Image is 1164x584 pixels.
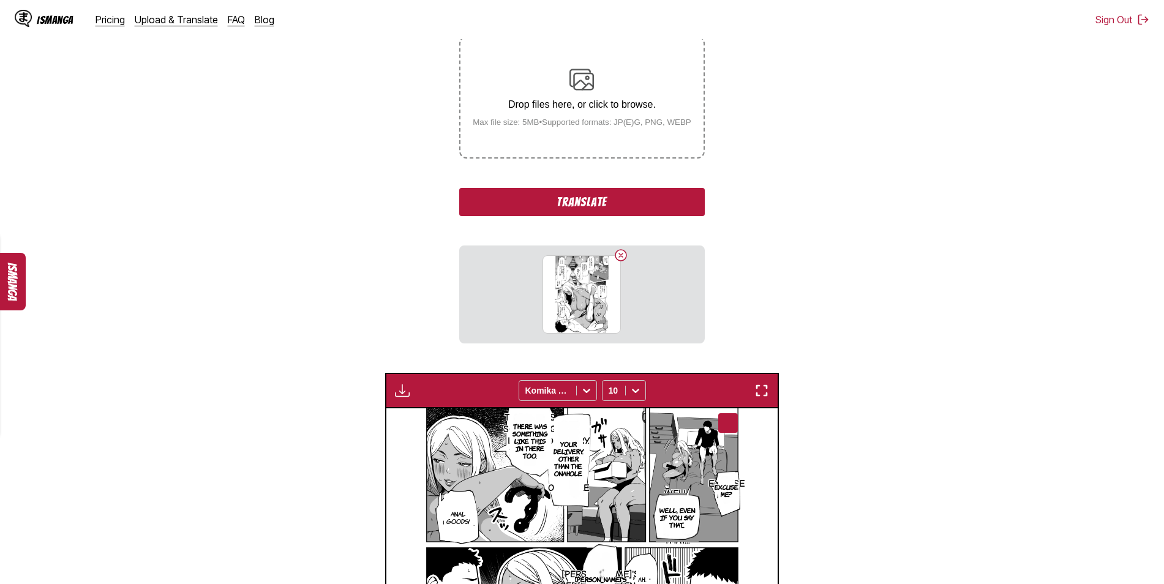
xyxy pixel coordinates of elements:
[614,248,628,263] button: Delete image
[463,99,701,110] p: Drop files here, or click to browse.
[1137,13,1149,26] img: Sign out
[718,413,738,433] button: Download icon
[37,14,73,26] div: IsManga
[1095,13,1149,26] button: Sign Out
[15,10,32,27] img: IsManga Logo
[551,438,586,479] p: Your delivery. Other than the onahole
[656,485,698,549] p: Well, even if you say that...
[444,507,472,527] p: Anal goods!
[440,503,477,531] p: Anal goods.
[509,420,552,462] p: There was something like this in there too.
[754,383,769,398] img: Enter fullscreen
[228,13,245,26] a: FAQ
[501,410,559,473] p: There was something like this in there too.
[96,13,125,26] a: Pricing
[459,188,704,216] button: Translate
[706,476,747,504] p: Excuse me?
[656,504,699,531] p: Well, even if you say that...
[255,13,274,26] a: Blog
[395,383,410,398] img: Download translated images
[15,10,96,29] a: IsManga LogoIsManga
[135,13,218,26] a: Upload & Translate
[463,118,701,127] small: Max file size: 5MB • Supported formats: JP(E)G, PNG, WEBP
[712,481,741,500] p: Excuse me?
